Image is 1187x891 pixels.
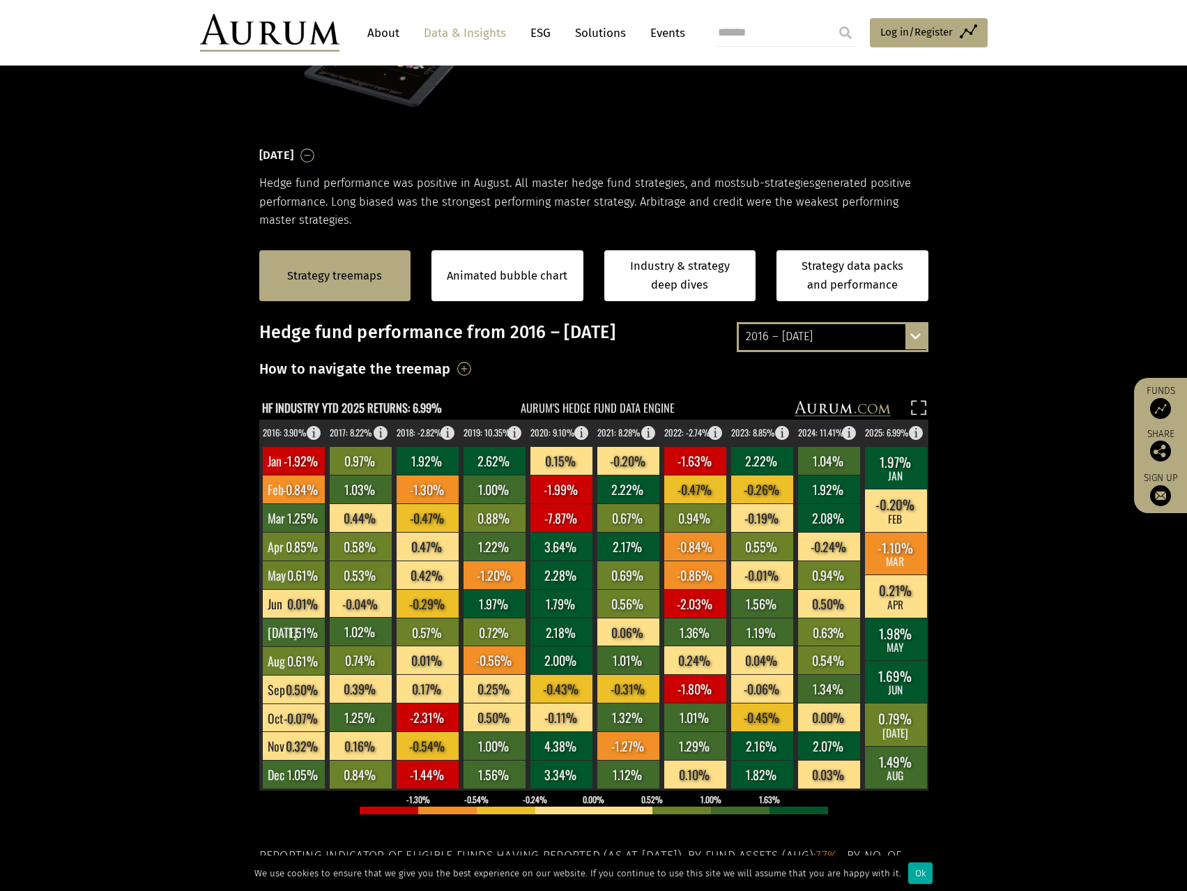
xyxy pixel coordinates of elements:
[815,848,837,863] span: 77%
[259,174,928,229] p: Hedge fund performance was positive in August. All master hedge fund strategies, and most generat...
[1150,485,1171,506] img: Sign up to our newsletter
[604,250,756,301] a: Industry & strategy deep dives
[200,14,339,52] img: Aurum
[568,20,633,46] a: Solutions
[523,20,558,46] a: ESG
[287,267,382,285] a: Strategy treemaps
[259,847,928,884] h5: Reporting indicator of eligible funds having reported (as at [DATE]). By fund assets (Aug): . By ...
[880,24,953,40] span: Log in/Register
[1141,472,1180,506] a: Sign up
[776,250,928,301] a: Strategy data packs and performance
[259,357,451,381] h3: How to navigate the treemap
[870,18,988,47] a: Log in/Register
[832,19,859,47] input: Submit
[417,20,513,46] a: Data & Insights
[739,324,926,349] div: 2016 – [DATE]
[1150,441,1171,462] img: Share this post
[740,176,815,190] span: sub-strategies
[360,20,406,46] a: About
[259,322,928,343] h3: Hedge fund performance from 2016 – [DATE]
[908,862,933,884] div: Ok
[1141,385,1180,419] a: Funds
[259,145,294,166] h3: [DATE]
[1141,429,1180,462] div: Share
[447,267,567,285] a: Animated bubble chart
[1150,398,1171,419] img: Access Funds
[643,20,685,46] a: Events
